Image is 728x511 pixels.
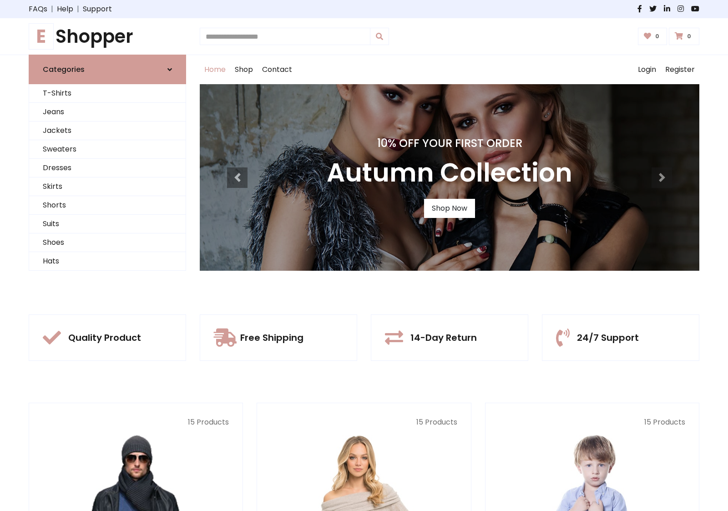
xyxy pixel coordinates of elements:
a: Register [661,55,699,84]
a: Support [83,4,112,15]
a: Skirts [29,177,186,196]
p: 15 Products [271,417,457,428]
h5: Quality Product [68,332,141,343]
a: T-Shirts [29,84,186,103]
span: 0 [685,32,693,40]
a: EShopper [29,25,186,47]
span: | [73,4,83,15]
a: Shoes [29,233,186,252]
h5: 14-Day Return [410,332,477,343]
a: Jeans [29,103,186,121]
a: 0 [638,28,667,45]
a: Home [200,55,230,84]
a: Dresses [29,159,186,177]
a: Categories [29,55,186,84]
a: Login [633,55,661,84]
a: Shorts [29,196,186,215]
span: 0 [653,32,662,40]
p: 15 Products [499,417,685,428]
a: Hats [29,252,186,271]
h3: Autumn Collection [327,157,572,188]
a: Sweaters [29,140,186,159]
a: FAQs [29,4,47,15]
span: | [47,4,57,15]
a: Jackets [29,121,186,140]
a: Shop Now [424,199,475,218]
a: 0 [669,28,699,45]
h4: 10% Off Your First Order [327,137,572,150]
a: Help [57,4,73,15]
a: Suits [29,215,186,233]
a: Shop [230,55,258,84]
p: 15 Products [43,417,229,428]
h5: 24/7 Support [577,332,639,343]
a: Contact [258,55,297,84]
span: E [29,23,54,50]
h1: Shopper [29,25,186,47]
h6: Categories [43,65,85,74]
h5: Free Shipping [240,332,303,343]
